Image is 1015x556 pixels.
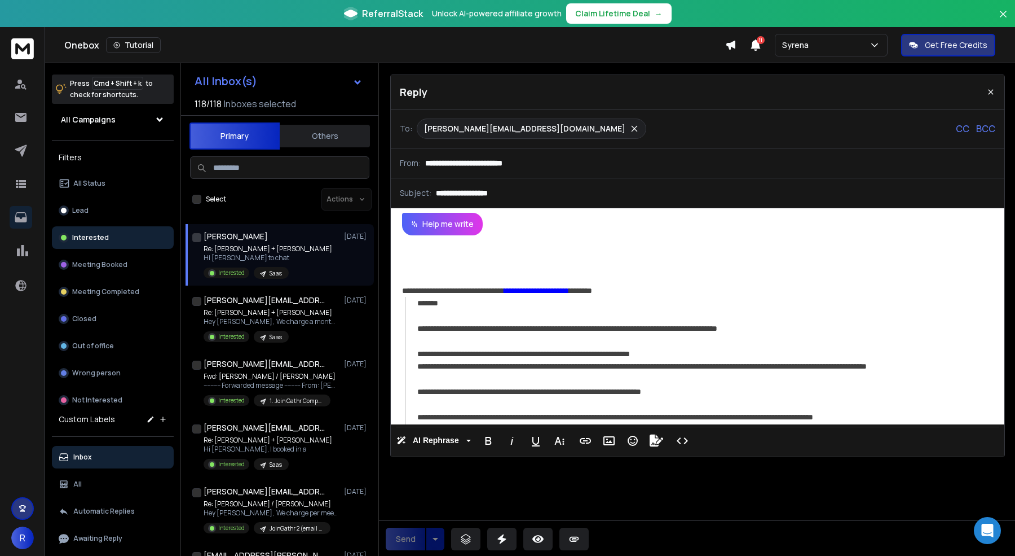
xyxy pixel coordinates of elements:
p: Out of office [72,342,114,351]
p: Syrena [782,40,813,51]
button: R [11,527,34,549]
p: Re: [PERSON_NAME] + [PERSON_NAME] [204,244,332,253]
button: Claim Lifetime Deal→ [566,3,672,24]
button: Help me write [402,213,483,235]
button: Get Free Credits [901,34,995,56]
button: Awaiting Reply [52,527,174,550]
h1: [PERSON_NAME][EMAIL_ADDRESS][PERSON_NAME] [204,422,328,434]
button: Insert Link (⌘K) [575,430,596,452]
button: AI Rephrase [394,430,473,452]
p: Re: [PERSON_NAME] + [PERSON_NAME] [204,308,339,317]
button: All Status [52,172,174,195]
h1: All Campaigns [61,114,116,125]
div: Open Intercom Messenger [974,517,1001,544]
h1: All Inbox(s) [195,76,257,87]
p: JoinGathr 2 (email 3/4) [270,524,324,533]
p: All [73,480,82,489]
button: Emoticons [622,430,643,452]
button: All [52,473,174,496]
p: Inbox [73,453,92,462]
p: [DATE] [344,487,369,496]
button: Underline (⌘U) [525,430,546,452]
p: Meeting Booked [72,260,127,269]
button: Lead [52,199,174,222]
p: Closed [72,314,96,323]
p: Re: [PERSON_NAME] / [PERSON_NAME] [204,500,339,509]
p: Meeting Completed [72,287,139,296]
button: Wrong person [52,362,174,384]
button: More Text [549,430,570,452]
button: All Inbox(s) [186,70,372,93]
button: Meeting Completed [52,281,174,303]
p: Reply [400,84,427,100]
button: Interested [52,226,174,249]
p: All Status [73,179,105,188]
button: Signature [646,430,667,452]
span: 11 [757,36,765,44]
h1: [PERSON_NAME][EMAIL_ADDRESS][DOMAIN_NAME] [204,295,328,306]
p: Re: [PERSON_NAME] + [PERSON_NAME] [204,436,332,445]
label: Select [206,195,226,204]
h1: [PERSON_NAME][EMAIL_ADDRESS][DOMAIN_NAME] [204,486,328,497]
button: Automatic Replies [52,500,174,523]
p: Automatic Replies [73,507,135,516]
p: Saas [270,333,282,342]
p: Interested [218,460,245,469]
p: [DATE] [344,232,369,241]
p: Fwd: [PERSON_NAME] / [PERSON_NAME] [204,372,339,381]
span: 118 / 118 [195,97,222,111]
h3: Filters [52,150,174,165]
p: Interested [218,332,245,341]
p: Get Free Credits [925,40,987,51]
span: → [655,8,663,19]
p: Not Interested [72,396,122,405]
h1: [PERSON_NAME][EMAIL_ADDRESS][PERSON_NAME] [204,358,328,370]
p: Interested [218,396,245,405]
p: ---------- Forwarded message --------- From: [PERSON_NAME] [204,381,339,390]
p: [PERSON_NAME][EMAIL_ADDRESS][DOMAIN_NAME] [424,123,625,134]
button: Others [280,124,370,148]
p: Press to check for shortcuts. [70,78,153,100]
button: Italic (⌘I) [501,430,523,452]
p: Wrong person [72,369,121,378]
p: Interested [218,269,245,277]
h1: [PERSON_NAME] [204,231,268,242]
button: All Campaigns [52,108,174,131]
p: Hey [PERSON_NAME], We charge a monthly [204,317,339,326]
button: Meeting Booked [52,253,174,276]
p: Hi [PERSON_NAME] to chat [204,253,332,262]
p: Unlock AI-powered affiliate growth [432,8,562,19]
p: Subject: [400,187,431,199]
span: AI Rephrase [411,436,461,445]
button: Bold (⌘B) [478,430,499,452]
p: Hey [PERSON_NAME], We charge per meeting [204,509,339,518]
button: Primary [189,122,280,150]
p: To: [400,123,412,134]
div: Onebox [64,37,725,53]
p: Interested [218,524,245,532]
h3: Inboxes selected [224,97,296,111]
span: Cmd + Shift + k [92,77,143,90]
p: [DATE] [344,360,369,369]
p: Hi [PERSON_NAME], I booked in a [204,445,332,454]
p: Interested [72,233,109,242]
button: Code View [672,430,693,452]
button: Tutorial [106,37,161,53]
h3: Custom Labels [59,414,115,425]
p: Saas [270,269,282,278]
button: Close banner [996,7,1010,34]
button: Insert Image (⌘P) [598,430,620,452]
span: ReferralStack [362,7,423,20]
p: CC [956,122,969,135]
button: Inbox [52,446,174,469]
p: [DATE] [344,296,369,305]
p: Awaiting Reply [73,534,122,543]
p: Lead [72,206,89,215]
p: From: [400,157,421,169]
p: 1. Join Gathr Companies [270,397,324,405]
button: Out of office [52,335,174,357]
button: Not Interested [52,389,174,411]
p: BCC [976,122,995,135]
